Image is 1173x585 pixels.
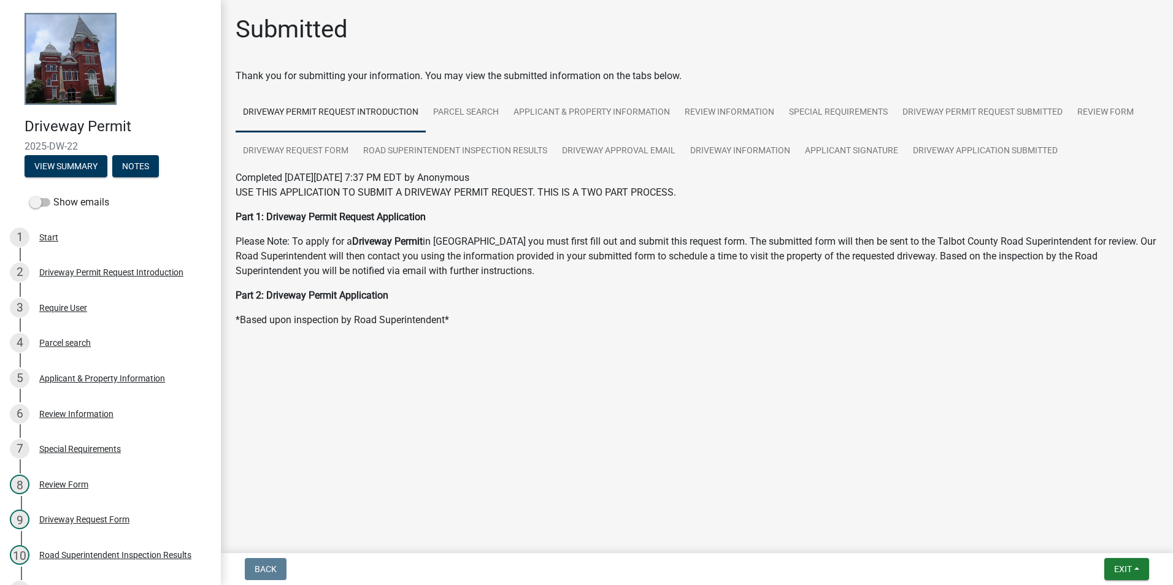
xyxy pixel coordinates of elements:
[25,13,117,105] img: Talbot County, Georgia
[236,289,388,301] strong: Part 2: Driveway Permit Application
[39,304,87,312] div: Require User
[112,162,159,172] wm-modal-confirm: Notes
[39,268,183,277] div: Driveway Permit Request Introduction
[39,233,58,242] div: Start
[39,551,191,559] div: Road Superintendent Inspection Results
[236,313,1158,327] p: *Based upon inspection by Road Superintendent*
[10,333,29,353] div: 4
[10,475,29,494] div: 8
[25,155,107,177] button: View Summary
[236,93,426,132] a: Driveway Permit Request Introduction
[1104,558,1149,580] button: Exit
[1070,93,1141,132] a: Review Form
[236,69,1158,83] div: Thank you for submitting your information. You may view the submitted information on the tabs below.
[236,132,356,171] a: Driveway Request Form
[506,93,677,132] a: Applicant & Property Information
[10,510,29,529] div: 9
[10,545,29,565] div: 10
[39,480,88,489] div: Review Form
[683,132,798,171] a: Driveway Information
[245,558,287,580] button: Back
[29,195,109,210] label: Show emails
[236,172,469,183] span: Completed [DATE][DATE] 7:37 PM EDT by Anonymous
[236,185,1158,200] p: USE THIS APPLICATION TO SUBMIT A DRIVEWAY PERMIT REQUEST. THIS IS A TWO PART PROCESS.
[1114,564,1132,574] span: Exit
[39,338,91,347] div: Parcel search
[112,155,159,177] button: Notes
[782,93,895,132] a: Special Requirements
[236,15,348,44] h1: Submitted
[10,404,29,424] div: 6
[10,227,29,247] div: 1
[10,369,29,388] div: 5
[25,118,211,136] h4: Driveway Permit
[798,132,906,171] a: Applicant Signature
[255,564,277,574] span: Back
[25,162,107,172] wm-modal-confirm: Summary
[39,445,121,453] div: Special Requirements
[906,132,1065,171] a: Driveway Application Submitted
[555,132,683,171] a: Driveway Approval Email
[895,93,1070,132] a: Driveway Permit Request Submitted
[10,262,29,282] div: 2
[356,132,555,171] a: Road Superintendent Inspection Results
[39,410,113,418] div: Review Information
[352,235,423,247] strong: Driveway Permit
[426,93,506,132] a: Parcel search
[236,211,426,223] strong: Part 1: Driveway Permit Request Application
[39,515,129,524] div: Driveway Request Form
[25,140,196,152] span: 2025-DW-22
[10,298,29,318] div: 3
[236,234,1158,278] p: Please Note: To apply for a in [GEOGRAPHIC_DATA] you must first fill out and submit this request ...
[10,439,29,459] div: 7
[677,93,782,132] a: Review Information
[39,374,165,383] div: Applicant & Property Information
